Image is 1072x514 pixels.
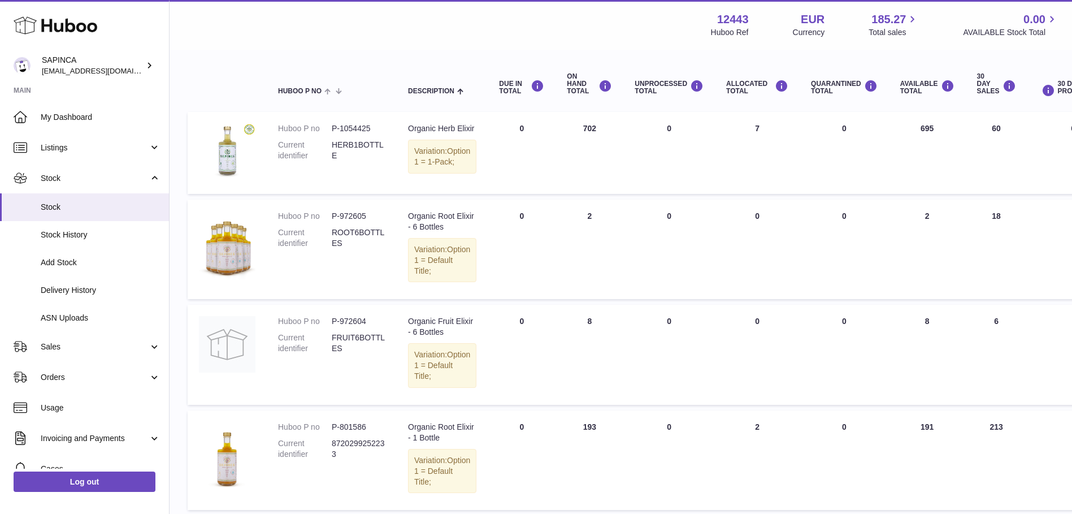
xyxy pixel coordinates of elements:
td: 0 [623,305,715,404]
td: 0 [488,411,555,510]
td: 191 [889,411,966,510]
td: 0 [715,305,800,404]
span: Add Stock [41,257,160,268]
dd: 8720299252233 [332,438,385,460]
div: Currency [793,27,825,38]
span: Usage [41,403,160,413]
dd: ROOT6BOTTLES [332,227,385,249]
span: 0 [842,211,847,221]
img: product image [199,422,255,493]
span: Option 1 = Default Title; [414,245,470,275]
span: 0.00 [1023,12,1045,27]
strong: EUR [801,12,824,27]
span: Option 1 = 1-Pack; [414,146,470,166]
div: Variation: [408,238,476,283]
td: 7 [715,112,800,194]
dd: HERB1BOTTLE [332,140,385,161]
div: Variation: [408,449,476,494]
td: 193 [555,411,623,510]
td: 2 [555,200,623,299]
img: product image [199,211,255,282]
span: Stock [41,173,149,184]
dd: P-972605 [332,211,385,222]
td: 0 [623,411,715,510]
span: 0 [842,124,847,133]
dd: P-972604 [332,316,385,327]
div: Organic Root Elixir - 1 Bottle [408,422,476,443]
span: ASN Uploads [41,313,160,323]
span: 185.27 [871,12,906,27]
td: 695 [889,112,966,194]
div: Organic Root Elixir - 6 Bottles [408,211,476,232]
div: QUARANTINED Total [811,80,878,95]
dt: Current identifier [278,332,332,354]
td: 18 [966,200,1027,299]
span: My Dashboard [41,112,160,123]
span: Cases [41,464,160,474]
a: 185.27 Total sales [869,12,919,38]
div: 30 DAY SALES [977,73,1016,96]
span: Listings [41,142,149,153]
img: product image [199,316,255,373]
dt: Huboo P no [278,123,332,134]
div: Huboo Ref [711,27,749,38]
span: Delivery History [41,285,160,296]
span: [EMAIL_ADDRESS][DOMAIN_NAME] [42,66,166,75]
div: ON HAND Total [567,73,612,96]
dt: Current identifier [278,140,332,161]
div: DUE IN TOTAL [499,80,544,95]
span: Total sales [869,27,919,38]
div: Organic Fruit Elixir - 6 Bottles [408,316,476,338]
span: Sales [41,342,149,352]
a: 0.00 AVAILABLE Stock Total [963,12,1058,38]
strong: 12443 [717,12,749,27]
td: 60 [966,112,1027,194]
img: internalAdmin-12443@internal.huboo.com [14,57,31,74]
div: Organic Herb Elixir [408,123,476,134]
span: Stock [41,202,160,213]
span: Stock History [41,230,160,240]
dt: Current identifier [278,227,332,249]
td: 0 [488,200,555,299]
dt: Huboo P no [278,422,332,433]
div: Variation: [408,343,476,388]
span: AVAILABLE Stock Total [963,27,1058,38]
td: 2 [889,200,966,299]
td: 213 [966,411,1027,510]
dd: P-801586 [332,422,385,433]
td: 0 [623,200,715,299]
span: Option 1 = Default Title; [414,456,470,486]
span: Option 1 = Default Title; [414,350,470,381]
div: Variation: [408,140,476,174]
td: 8 [555,305,623,404]
td: 0 [623,112,715,194]
span: Huboo P no [278,88,322,95]
td: 2 [715,411,800,510]
dd: FRUIT6BOTTLES [332,332,385,354]
span: Invoicing and Payments [41,433,149,444]
td: 0 [715,200,800,299]
div: AVAILABLE Total [900,80,954,95]
dt: Huboo P no [278,211,332,222]
span: 0 [842,422,847,431]
div: UNPROCESSED Total [635,80,704,95]
td: 8 [889,305,966,404]
td: 0 [488,305,555,404]
dd: P-1054425 [332,123,385,134]
td: 6 [966,305,1027,404]
td: 702 [555,112,623,194]
dt: Huboo P no [278,316,332,327]
div: ALLOCATED Total [726,80,788,95]
span: 0 [842,317,847,326]
dt: Current identifier [278,438,332,460]
div: SAPINCA [42,55,144,76]
td: 0 [488,112,555,194]
span: Description [408,88,454,95]
img: product image [199,123,255,180]
a: Log out [14,472,155,492]
span: Orders [41,372,149,383]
